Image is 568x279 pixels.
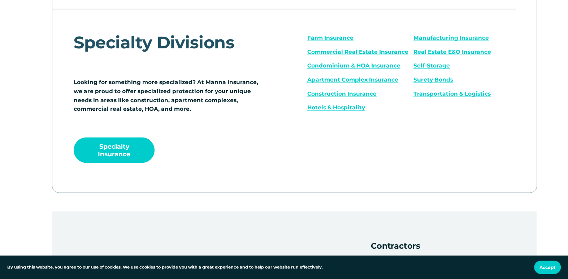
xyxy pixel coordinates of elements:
strong: Looking for something more specialized? At Manna Insurance, we are proud to offer specialized pro... [74,78,260,112]
span: Specialty Divisions [74,32,234,52]
a: Farm Insurance [307,34,354,41]
a: Specialty Insurance [74,137,155,163]
a: Hotels & Hospitality [307,104,365,110]
a: Apartment Complex Insurance [307,76,398,83]
p: By using this website, you agree to our use of cookies. We use cookies to provide you with a grea... [7,264,323,271]
a: Manufacturing Insurance [413,34,489,41]
h4: Contractors [371,241,494,250]
a: Condominium & HOA Insurance [307,62,400,69]
a: Surety Bonds [413,76,453,83]
span: Accept [539,265,555,270]
a: Self-Storage [413,62,450,69]
a: Construction Insurance [307,90,377,97]
button: Accept [534,261,561,274]
a: Transportation & Logistics [413,90,491,97]
a: Real Estate E&O Insurance [413,48,491,55]
a: Commercial Real Estate Insurance [307,48,408,55]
